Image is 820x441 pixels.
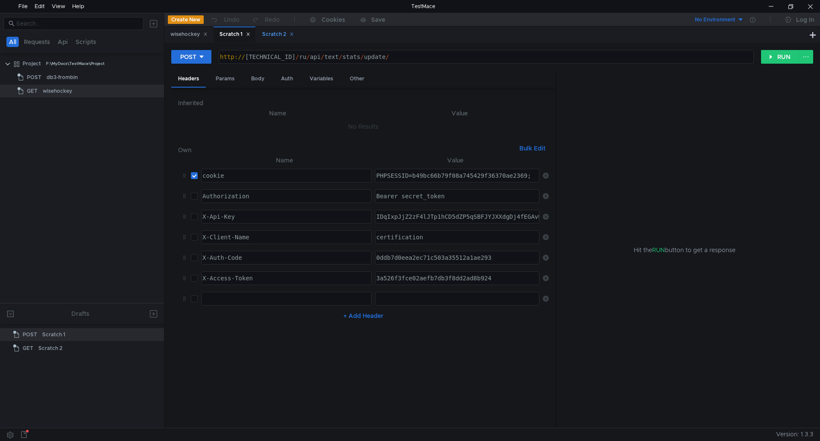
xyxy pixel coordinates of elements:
span: Hit the button to get a response [634,245,735,255]
div: Project [23,57,41,70]
button: RUN [761,50,799,64]
div: Log In [796,15,814,25]
div: Redo [265,15,280,25]
nz-embed-empty: No Results [348,123,378,130]
button: No Environment [685,13,744,26]
div: Save [371,17,385,23]
div: Drafts [71,309,89,319]
button: POST [171,50,211,64]
div: Headers [171,71,206,88]
h6: Inherited [178,98,549,108]
button: All [6,37,19,47]
button: Redo [246,13,286,26]
div: Scratch 2 [38,342,62,355]
div: Body [244,71,271,87]
button: Requests [21,37,53,47]
div: Cookies [322,15,345,25]
div: Scratch 1 [220,30,250,39]
div: Auth [274,71,300,87]
div: Params [209,71,241,87]
div: Other [343,71,371,87]
button: Bulk Edit [516,143,549,153]
span: POST [27,71,41,84]
button: Scripts [73,37,99,47]
div: Variables [303,71,340,87]
div: Scratch 1 [42,328,65,341]
div: Scratch 2 [262,30,294,39]
span: POST [23,328,37,341]
div: wisehockey [43,85,72,97]
div: No Environment [695,16,735,24]
div: wisehockey [170,30,208,39]
button: Api [55,37,70,47]
span: GET [23,342,33,355]
th: Name [185,108,370,118]
th: Value [372,155,539,165]
span: RUN [652,246,665,254]
input: Search... [16,19,138,28]
button: Create New [168,15,204,24]
button: Undo [204,13,246,26]
span: GET [27,85,38,97]
div: F:\MyDocs\TestMace\Project [46,57,105,70]
th: Name [198,155,372,165]
span: Version: 1.3.3 [776,428,813,441]
h6: Own [178,145,516,155]
th: Value [370,108,549,118]
div: POST [180,52,196,62]
div: Undo [224,15,240,25]
button: + Add Header [340,311,387,321]
div: db3-frombin [47,71,78,84]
